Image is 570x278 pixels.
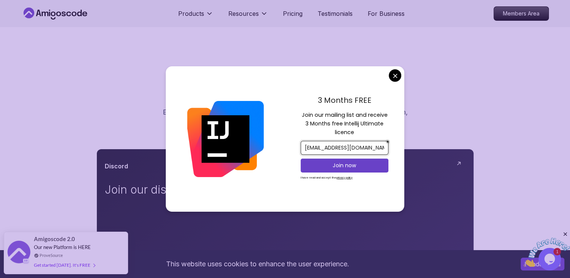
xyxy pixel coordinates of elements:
button: Resources [228,9,268,24]
iframe: chat widget [523,231,570,267]
img: provesource social proof notification image [8,241,30,265]
p: Engage with like-minded individuals, share knowledge, and collaborate. Learn, grow, and achieve t... [159,107,412,128]
p: Members Area [494,7,549,20]
a: Testimonials [318,9,353,18]
button: Products [178,9,213,24]
a: Pricing [283,9,303,18]
h3: Discord [105,162,128,171]
p: Resources [228,9,259,18]
div: Get started [DATE]. It's FREE [34,261,95,269]
p: Products [178,9,204,18]
button: Accept cookies [521,258,564,270]
p: Community [21,72,549,83]
div: This website uses cookies to enhance the user experience. [6,256,509,272]
span: Amigoscode 2.0 [34,235,75,243]
a: ProveSource [40,252,63,258]
a: Members Area [494,6,549,21]
h2: Connect, Collaborate [21,87,549,102]
span: Our new Platform is HERE [34,244,91,250]
p: Join our discord community [105,183,274,196]
a: For Business [368,9,405,18]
